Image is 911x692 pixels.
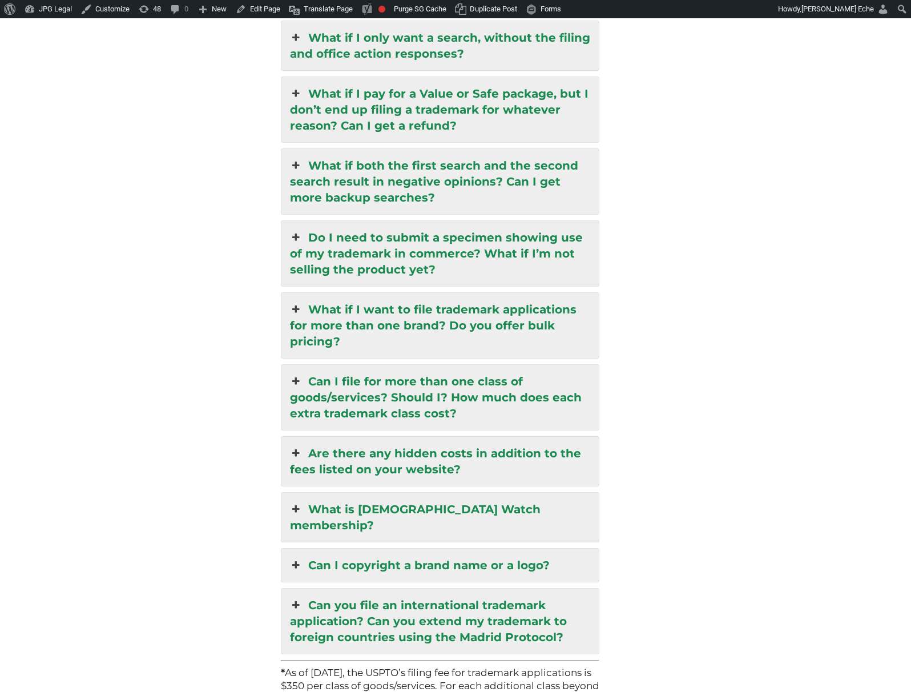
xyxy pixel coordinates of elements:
[378,6,385,13] div: Focus keyphrase not set
[281,549,599,582] a: Can I copyright a brand name or a logo?
[281,149,599,214] a: What if both the first search and the second search result in negative opinions? Can I get more b...
[801,5,874,13] span: [PERSON_NAME] Eche
[281,365,599,430] a: Can I file for more than one class of goods/services? Should I? How much does each extra trademar...
[281,589,599,654] a: Can you file an international trademark application? Can you extend my trademark to foreign count...
[281,437,599,486] a: Are there any hidden costs in addition to the fees listed on your website?
[281,493,599,542] a: What is [DEMOGRAPHIC_DATA] Watch membership?
[281,221,599,286] a: Do I need to submit a specimen showing use of my trademark in commerce? What if I’m not selling t...
[281,293,599,358] a: What if I want to file trademark applications for more than one brand? Do you offer bulk pricing?
[281,77,599,142] a: What if I pay for a Value or Safe package, but I don’t end up filing a trademark for whatever rea...
[281,21,599,70] a: What if I only want a search, without the filing and office action responses?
